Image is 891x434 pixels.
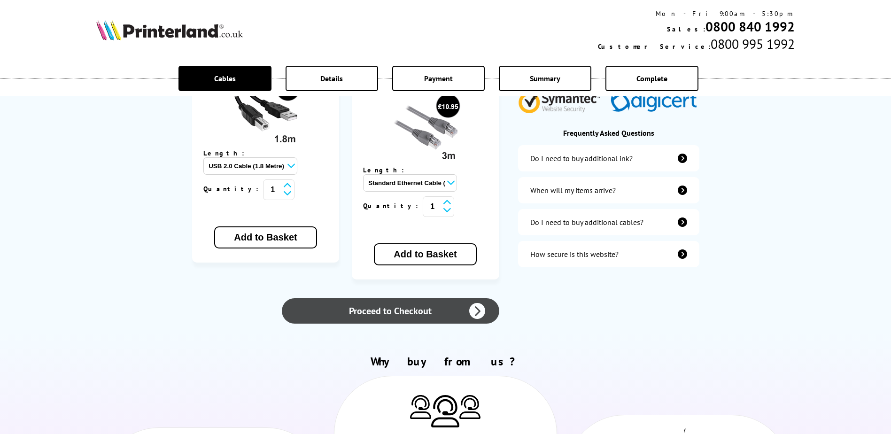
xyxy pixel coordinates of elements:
[518,128,699,138] div: Frequently Asked Questions
[96,354,794,369] h2: Why buy from us?
[374,243,476,265] button: Add to Basket
[203,185,263,193] span: Quantity:
[431,395,459,427] img: Printer Experts
[667,25,705,33] span: Sales:
[282,298,499,324] a: Proceed to Checkout
[530,154,633,163] div: Do I need to buy additional ink?
[214,74,236,83] span: Cables
[96,20,243,40] img: Printerland Logo
[530,249,619,259] div: How secure is this website?
[363,201,423,210] span: Quantity:
[518,145,699,171] a: additional-ink
[363,166,413,174] span: Length:
[530,217,643,227] div: Do I need to buy additional cables?
[459,395,480,419] img: Printer Experts
[214,226,317,248] button: Add to Basket
[598,42,711,51] span: Customer Service:
[203,149,254,157] span: Length:
[530,186,616,195] div: When will my items arrive?
[636,74,667,83] span: Complete
[518,209,699,235] a: additional-cables
[518,241,699,267] a: secure-website
[230,77,301,147] img: usb cable
[390,93,461,164] img: Ethernet cable
[410,395,431,419] img: Printer Experts
[598,9,795,18] div: Mon - Fri 9:00am - 5:30pm
[611,92,699,113] img: Digicert
[711,35,795,53] span: 0800 995 1992
[320,74,343,83] span: Details
[530,74,560,83] span: Summary
[518,86,607,113] img: Symantec Website Security
[424,74,453,83] span: Payment
[705,18,795,35] a: 0800 840 1992
[518,177,699,203] a: items-arrive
